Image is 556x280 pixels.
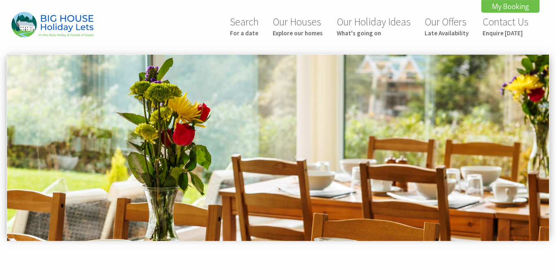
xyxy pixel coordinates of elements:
[482,15,528,37] a: Contact UsEnquire [DATE]
[425,29,469,37] small: Late Availability
[337,15,411,37] a: Our Holiday IdeasWhat's going on
[273,15,323,37] a: Our HousesExplore our homes
[337,29,411,37] small: What's going on
[273,29,323,37] small: Explore our homes
[230,15,259,37] a: SearchFor a date
[230,29,259,37] small: For a date
[425,15,469,37] a: Our OffersLate Availability
[11,12,94,37] img: Big House Holiday Lets
[482,29,528,37] small: Enquire [DATE]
